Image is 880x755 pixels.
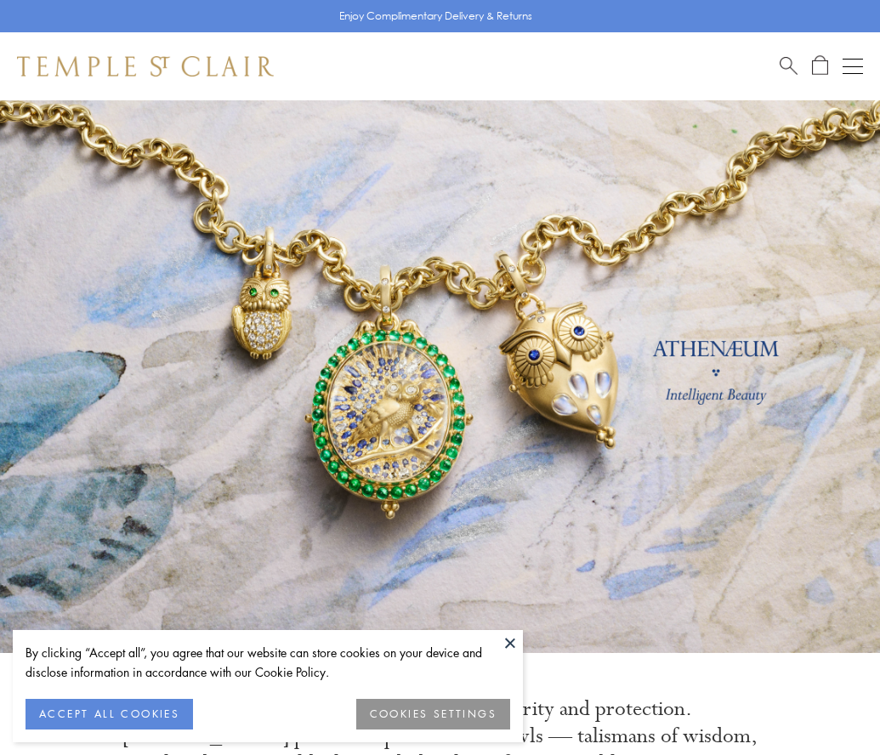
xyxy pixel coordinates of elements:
[26,699,193,729] button: ACCEPT ALL COOKIES
[26,643,510,682] div: By clicking “Accept all”, you agree that our website can store cookies on your device and disclos...
[780,55,798,77] a: Search
[356,699,510,729] button: COOKIES SETTINGS
[843,56,863,77] button: Open navigation
[812,55,828,77] a: Open Shopping Bag
[17,56,274,77] img: Temple St. Clair
[339,8,532,25] p: Enjoy Complimentary Delivery & Returns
